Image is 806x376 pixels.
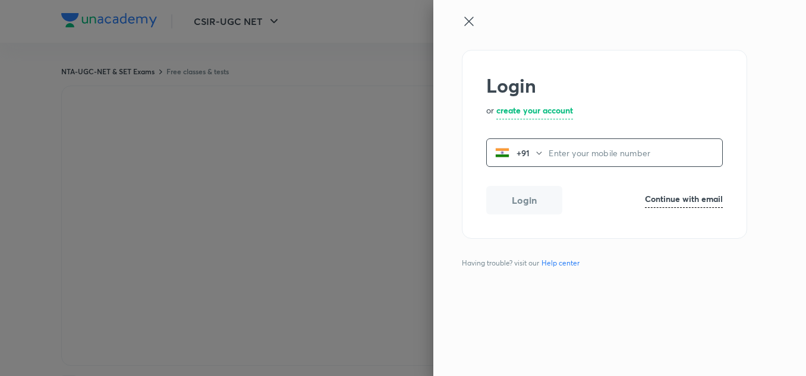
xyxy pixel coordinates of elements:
button: Login [486,186,562,214]
img: India [495,146,509,160]
span: Having trouble? visit our [462,258,584,268]
a: Continue with email [645,192,723,208]
a: Help center [539,258,582,268]
a: create your account [496,104,573,119]
p: or [486,104,494,119]
h2: Login [486,74,723,97]
p: +91 [509,147,534,159]
input: Enter your mobile number [549,141,722,165]
h6: Continue with email [645,192,723,205]
h6: create your account [496,104,573,116]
